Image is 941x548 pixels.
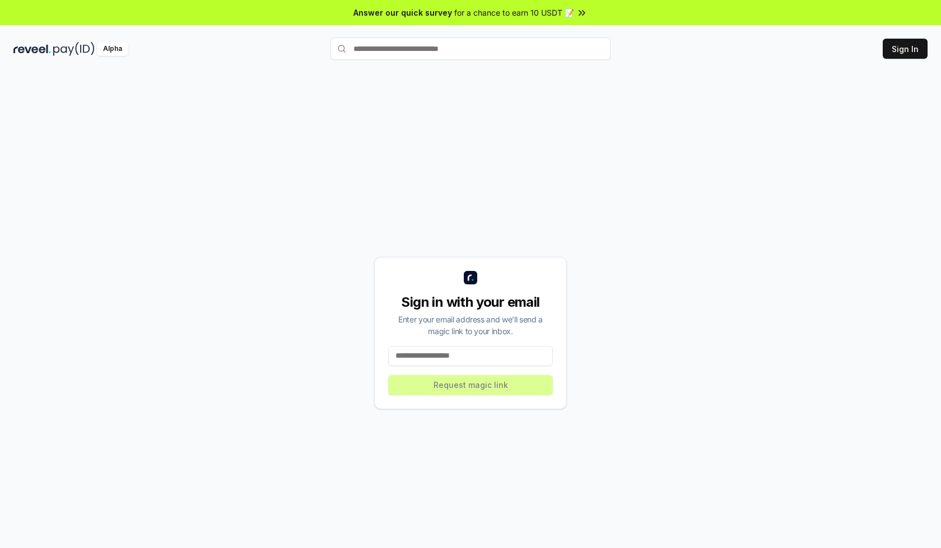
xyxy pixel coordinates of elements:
[53,42,95,56] img: pay_id
[97,42,128,56] div: Alpha
[388,293,553,311] div: Sign in with your email
[13,42,51,56] img: reveel_dark
[454,7,574,18] span: for a chance to earn 10 USDT 📝
[883,39,928,59] button: Sign In
[464,271,477,284] img: logo_small
[388,313,553,337] div: Enter your email address and we’ll send a magic link to your inbox.
[353,7,452,18] span: Answer our quick survey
